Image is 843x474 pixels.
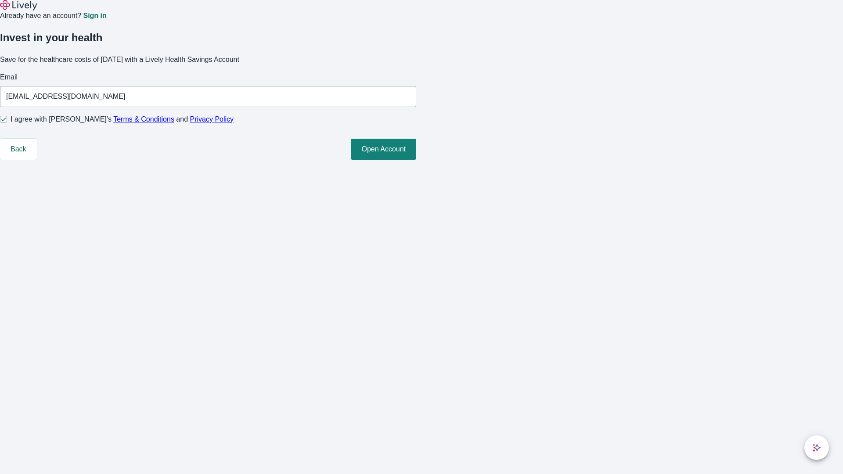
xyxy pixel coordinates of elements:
a: Sign in [83,12,106,19]
span: I agree with [PERSON_NAME]’s and [11,114,234,125]
a: Terms & Conditions [113,115,174,123]
button: chat [804,435,829,460]
button: Open Account [351,139,416,160]
a: Privacy Policy [190,115,234,123]
svg: Lively AI Assistant [812,443,821,452]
